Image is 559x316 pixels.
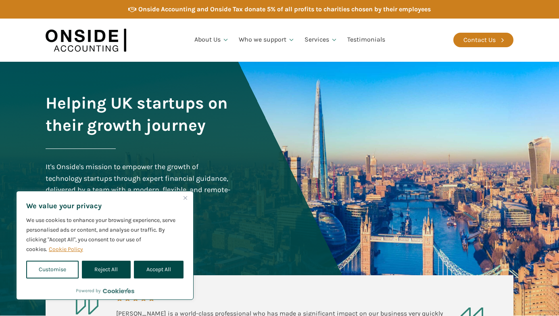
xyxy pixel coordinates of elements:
[342,26,390,54] a: Testimonials
[82,261,130,278] button: Reject All
[453,33,513,47] a: Contact Us
[46,92,233,136] h1: Helping UK startups on their growth journey
[180,193,190,203] button: Close
[300,26,342,54] a: Services
[184,196,187,200] img: Close
[103,288,134,293] a: Visit CookieYes website
[46,25,126,56] img: Onside Accounting
[26,261,79,278] button: Customise
[234,26,300,54] a: Who we support
[190,26,234,54] a: About Us
[16,191,194,300] div: We value your privacy
[134,261,184,278] button: Accept All
[26,201,184,211] p: We value your privacy
[76,287,134,295] div: Powered by
[46,161,233,207] div: It's Onside's mission to empower the growth of technology startups through expert financial guida...
[463,35,496,45] div: Contact Us
[26,216,184,254] p: We use cookies to enhance your browsing experience, serve personalised ads or content, and analys...
[48,245,83,253] a: Cookie Policy
[138,4,431,15] div: Onside Accounting and Onside Tax donate 5% of all profits to charities chosen by their employees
